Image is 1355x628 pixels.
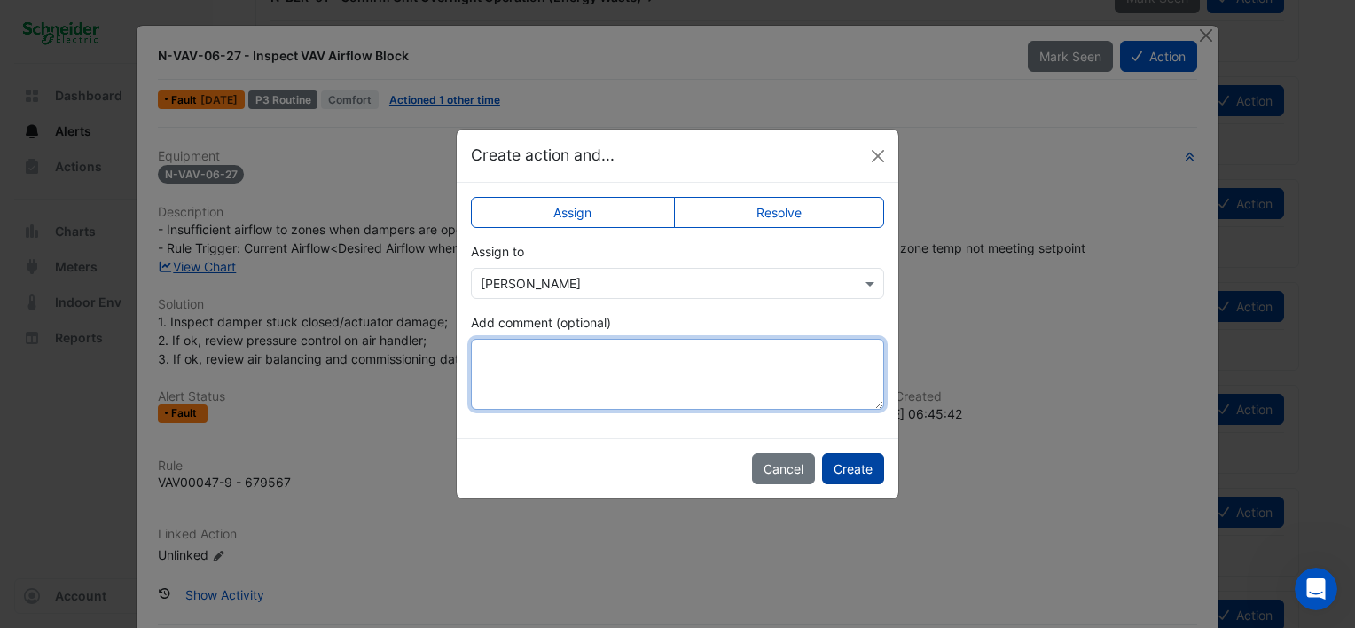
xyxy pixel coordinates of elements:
[822,453,884,484] button: Create
[471,313,611,332] label: Add comment (optional)
[471,197,675,228] label: Assign
[471,144,615,167] h5: Create action and...
[752,453,815,484] button: Cancel
[674,197,885,228] label: Resolve
[471,242,524,261] label: Assign to
[865,143,891,169] button: Close
[1295,568,1337,610] iframe: Intercom live chat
